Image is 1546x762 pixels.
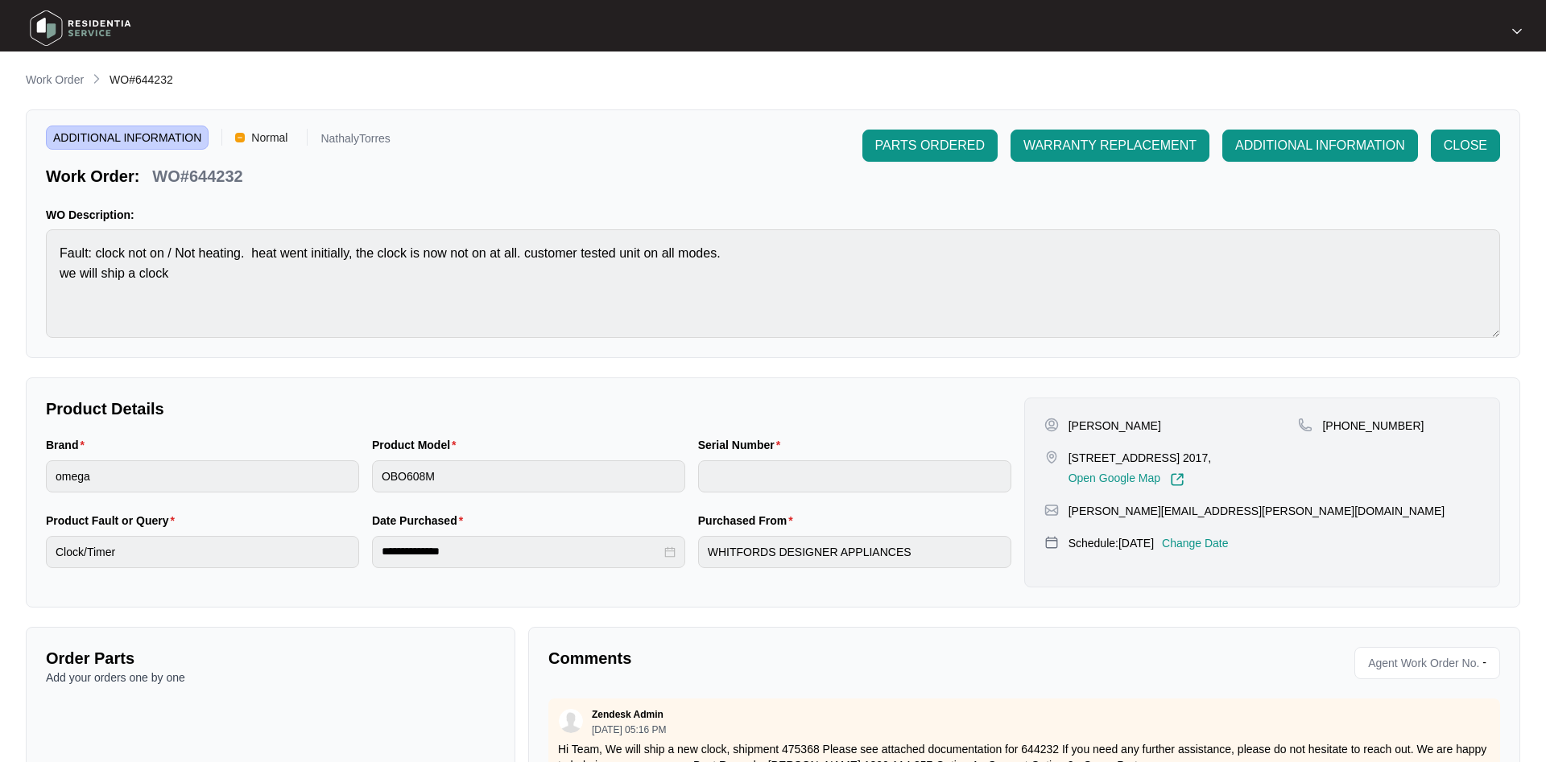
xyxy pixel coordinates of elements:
[548,647,1013,669] p: Comments
[1011,130,1209,162] button: WARRANTY REPLACEMENT
[1298,418,1312,432] img: map-pin
[1322,418,1424,434] p: [PHONE_NUMBER]
[1044,450,1059,464] img: map-pin
[1235,136,1405,155] span: ADDITIONAL INFORMATION
[559,709,583,733] img: user.svg
[1444,136,1487,155] span: CLOSE
[372,513,469,529] label: Date Purchased
[1023,136,1197,155] span: WARRANTY REPLACEMENT
[1222,130,1418,162] button: ADDITIONAL INFORMATION
[46,126,209,150] span: ADDITIONAL INFORMATION
[24,4,137,52] img: residentia service logo
[698,536,1011,568] input: Purchased From
[1069,503,1445,519] p: [PERSON_NAME][EMAIL_ADDRESS][PERSON_NAME][DOMAIN_NAME]
[698,460,1011,492] input: Serial Number
[235,133,245,142] img: Vercel Logo
[1069,418,1161,434] p: [PERSON_NAME]
[152,165,242,187] p: WO#644232
[110,73,173,86] span: WO#644232
[862,130,998,162] button: PARTS ORDERED
[382,543,661,560] input: Date Purchased
[46,397,1011,420] p: Product Details
[46,207,1500,223] p: WO Description:
[46,647,495,669] p: Order Parts
[372,460,685,492] input: Product Model
[1431,130,1500,162] button: CLOSE
[46,669,495,686] p: Add your orders one by one
[1044,503,1059,517] img: map-pin
[592,708,663,721] p: Zendesk Admin
[372,437,463,453] label: Product Model
[592,725,666,735] p: [DATE] 05:16 PM
[698,513,800,529] label: Purchased From
[1044,418,1059,432] img: user-pin
[1044,535,1059,550] img: map-pin
[875,136,985,155] span: PARTS ORDERED
[1362,651,1479,675] span: Agent Work Order No.
[1069,472,1184,487] a: Open Google Map
[46,513,181,529] label: Product Fault or Query
[1162,535,1229,551] p: Change Date
[46,165,139,187] p: Work Order:
[26,72,84,88] p: Work Order
[1069,535,1154,551] p: Schedule: [DATE]
[46,460,359,492] input: Brand
[245,126,294,150] span: Normal
[1482,651,1493,675] p: -
[1512,27,1522,35] img: dropdown arrow
[46,437,91,453] label: Brand
[698,437,787,453] label: Serial Number
[90,72,103,85] img: chevron-right
[320,133,390,150] p: NathalyTorres
[46,229,1500,338] textarea: Fault: clock not on / Not heating. heat went initially, the clock is now not on at all. customer ...
[1069,450,1211,466] p: [STREET_ADDRESS] 2017,
[23,72,87,89] a: Work Order
[46,536,359,568] input: Product Fault or Query
[1170,472,1184,487] img: Link-External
